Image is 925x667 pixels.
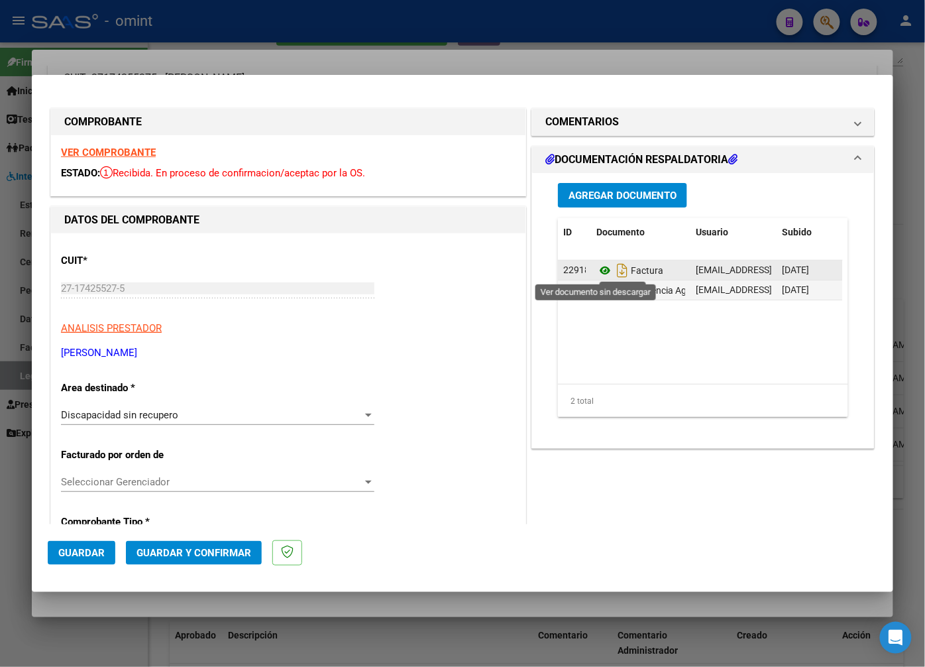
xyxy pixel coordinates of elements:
span: Factura [596,265,663,276]
button: Agregar Documento [558,183,687,208]
datatable-header-cell: Usuario [690,218,777,247]
span: Agregar Documento [569,190,677,202]
datatable-header-cell: Documento [591,218,690,247]
span: [DATE] [782,284,809,295]
span: Guardar y Confirmar [136,547,251,559]
div: Open Intercom Messenger [880,622,912,654]
div: 2 total [558,385,848,418]
span: ESTADO: [61,167,100,179]
strong: DATOS DEL COMPROBANTE [64,213,199,226]
h1: COMENTARIOS [545,114,619,130]
span: Recibida. En proceso de confirmacion/aceptac por la OS. [100,167,365,179]
i: Descargar documento [614,280,631,301]
span: Asistencia Agosto [596,285,705,296]
p: Comprobante Tipo * [61,515,197,530]
span: Subido [782,227,812,237]
datatable-header-cell: ID [558,218,591,247]
a: VER COMPROBANTE [61,147,156,158]
span: [DATE] [782,265,809,275]
span: ID [563,227,572,237]
h1: DOCUMENTACIÓN RESPALDATORIA [545,152,737,168]
span: [EMAIL_ADDRESS][DOMAIN_NAME] - [PERSON_NAME] [696,265,920,275]
span: Guardar [58,547,105,559]
p: Area destinado * [61,381,197,396]
strong: COMPROBANTE [64,115,142,128]
p: CUIT [61,253,197,269]
button: Guardar [48,541,115,565]
span: Seleccionar Gerenciador [61,476,362,488]
span: [EMAIL_ADDRESS][DOMAIN_NAME] - [PERSON_NAME] [696,284,920,295]
mat-expansion-panel-header: COMENTARIOS [532,109,874,135]
p: [PERSON_NAME] [61,345,516,361]
div: DOCUMENTACIÓN RESPALDATORIA [532,173,874,448]
i: Descargar documento [614,260,631,281]
mat-expansion-panel-header: DOCUMENTACIÓN RESPALDATORIA [532,147,874,173]
p: Facturado por orden de [61,448,197,463]
span: Discapacidad sin recupero [61,409,178,421]
span: Usuario [696,227,728,237]
span: Documento [596,227,645,237]
span: 22918 [563,265,590,275]
button: Guardar y Confirmar [126,541,262,565]
span: ANALISIS PRESTADOR [61,322,162,334]
span: 22919 [563,284,590,295]
datatable-header-cell: Subido [777,218,843,247]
